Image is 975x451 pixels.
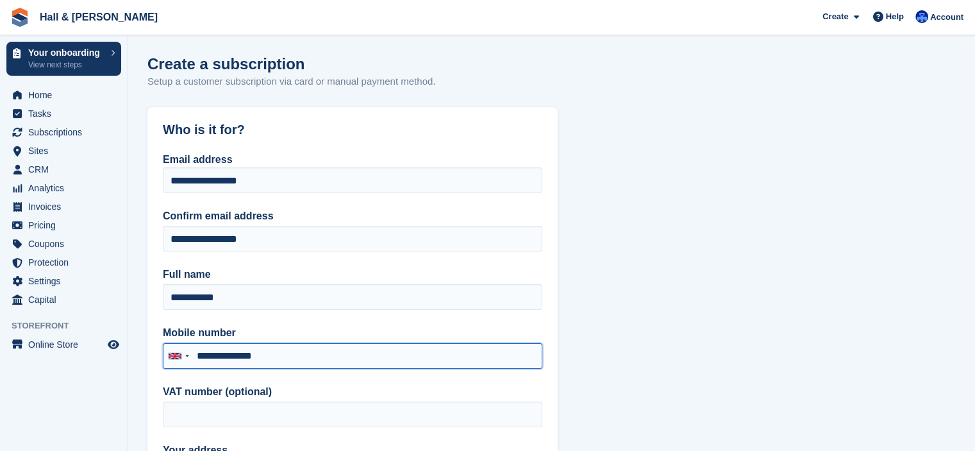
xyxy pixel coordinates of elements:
[6,253,121,271] a: menu
[28,86,105,104] span: Home
[163,208,542,224] label: Confirm email address
[28,160,105,178] span: CRM
[28,179,105,197] span: Analytics
[28,291,105,309] span: Capital
[6,235,121,253] a: menu
[28,123,105,141] span: Subscriptions
[163,154,233,165] label: Email address
[6,291,121,309] a: menu
[28,48,104,57] p: Your onboarding
[6,142,121,160] a: menu
[28,216,105,234] span: Pricing
[147,74,435,89] p: Setup a customer subscription via card or manual payment method.
[10,8,29,27] img: stora-icon-8386f47178a22dfd0bd8f6a31ec36ba5ce8667c1dd55bd0f319d3a0aa187defe.svg
[6,179,121,197] a: menu
[6,42,121,76] a: Your onboarding View next steps
[106,337,121,352] a: Preview store
[886,10,904,23] span: Help
[28,272,105,290] span: Settings
[163,267,542,282] label: Full name
[28,59,104,71] p: View next steps
[6,198,121,216] a: menu
[35,6,163,28] a: Hall & [PERSON_NAME]
[6,123,121,141] a: menu
[28,235,105,253] span: Coupons
[6,216,121,234] a: menu
[163,123,542,137] h2: Who is it for?
[915,10,928,23] img: Claire Banham
[6,86,121,104] a: menu
[930,11,963,24] span: Account
[6,105,121,123] a: menu
[822,10,848,23] span: Create
[6,336,121,353] a: menu
[163,325,542,341] label: Mobile number
[28,198,105,216] span: Invoices
[6,272,121,290] a: menu
[28,142,105,160] span: Sites
[163,344,193,368] div: United Kingdom: +44
[12,319,128,332] span: Storefront
[28,253,105,271] span: Protection
[28,336,105,353] span: Online Store
[28,105,105,123] span: Tasks
[147,55,304,72] h1: Create a subscription
[163,384,542,400] label: VAT number (optional)
[6,160,121,178] a: menu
